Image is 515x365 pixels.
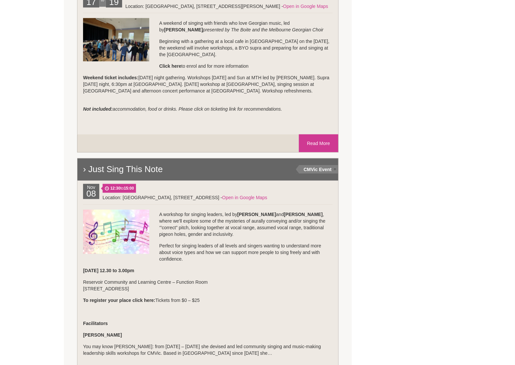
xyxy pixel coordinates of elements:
[83,63,333,69] p: to enrol and for more information
[110,186,120,191] strong: 12:30
[284,212,323,217] strong: [PERSON_NAME]
[304,167,332,172] strong: CMVic Event
[124,186,134,191] strong: 15:00
[83,75,138,80] strong: Weekend ticket includes:
[164,27,203,32] strong: [PERSON_NAME]
[83,195,333,201] div: Location: [GEOGRAPHIC_DATA], [STREET_ADDRESS] -
[85,191,98,199] h2: 08
[83,298,155,303] strong: To register your place click here:
[83,279,333,292] p: Reservoir Community and Learning Centre – Function Room [STREET_ADDRESS]
[83,211,333,238] p: A workshop for singing leaders, led by and , where we'll explore some of the mysteries of aurally...
[83,333,122,338] strong: [PERSON_NAME]
[299,134,338,152] a: Read More
[76,158,339,181] h2: › Just Sing This Note
[83,38,333,58] p: Beginning with a gathering at a local cafe in [GEOGRAPHIC_DATA] on the [DATE], the weekend will i...
[100,268,134,274] strong: 12.30 to 3.00pm
[83,243,333,263] p: Perfect for singing leaders of all levels and singers wanting to understand more about voice type...
[83,268,98,274] strong: [DATE]
[83,106,113,112] strong: Not included:
[83,184,99,199] div: Nov
[159,63,181,69] strong: Click here
[83,18,149,61] img: Malmsbury_Georgian_Weekend.png
[83,3,333,10] div: Location: [GEOGRAPHIC_DATA], [STREET_ADDRESS][PERSON_NAME] -
[103,184,136,193] span: to
[83,106,282,112] em: accommodation, food or drinks. Please click on ticketing link for recommendations.
[203,27,323,32] em: presented by The Boite and the Melbourne Georgian Choir
[83,20,333,33] p: A weekend of singing with friends who love Georgian music, led by
[222,195,267,201] a: Open in Google Maps
[83,321,108,326] strong: Facilitators
[237,212,276,217] strong: [PERSON_NAME]
[83,210,149,254] img: Rainbow-notes.jpg
[83,344,333,357] p: You may know [PERSON_NAME]: from [DATE] – [DATE] she devised and led community singing and music-...
[283,4,328,9] a: Open in Google Maps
